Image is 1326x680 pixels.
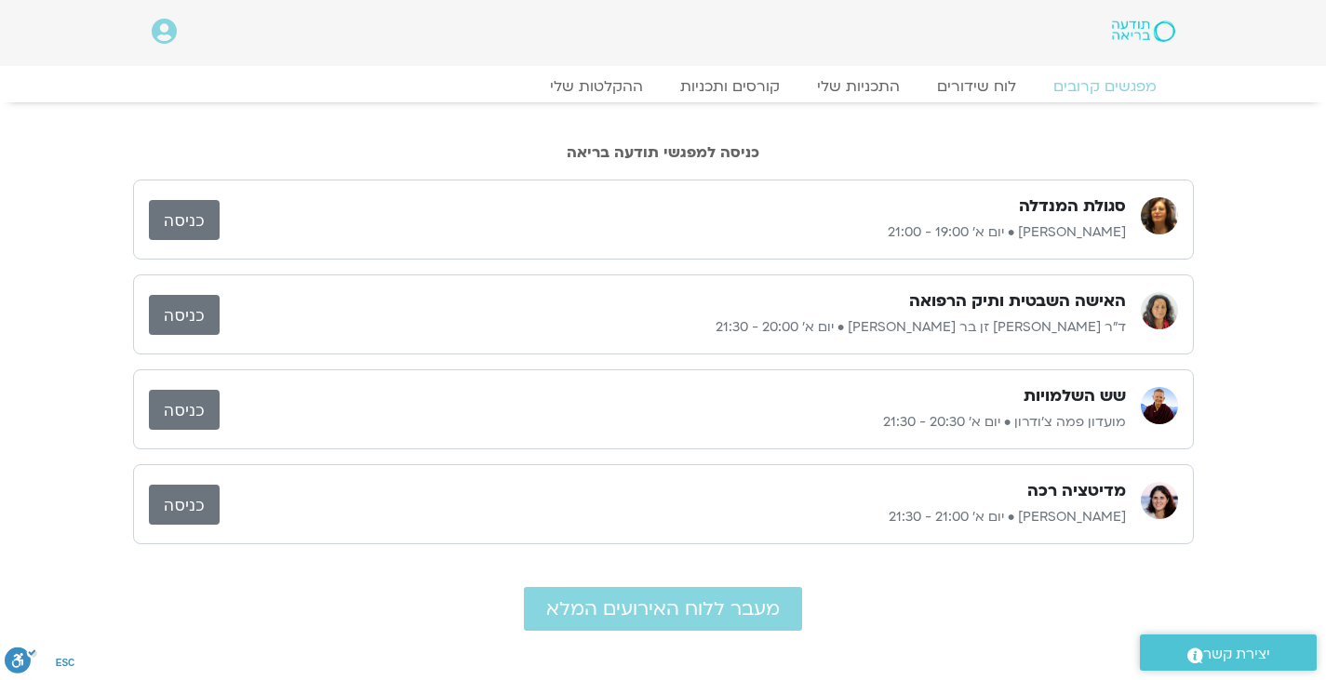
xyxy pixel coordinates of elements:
[918,77,1035,96] a: לוח שידורים
[524,587,802,631] a: מעבר ללוח האירועים המלא
[1140,634,1317,671] a: יצירת קשר
[1141,387,1178,424] img: מועדון פמה צ'ודרון
[1019,195,1126,218] h3: סגולת המנדלה
[662,77,798,96] a: קורסים ותכניות
[149,295,220,335] a: כניסה
[220,411,1126,433] p: מועדון פמה צ'ודרון • יום א׳ 20:30 - 21:30
[531,77,662,96] a: ההקלטות שלי
[546,598,780,620] span: מעבר ללוח האירועים המלא
[1024,385,1126,407] h3: שש השלמויות
[220,316,1126,339] p: ד״ר [PERSON_NAME] זן בר [PERSON_NAME] • יום א׳ 20:00 - 21:30
[1141,197,1178,234] img: רונית הולנדר
[1141,292,1178,329] img: ד״ר צילה זן בר צור
[149,200,220,240] a: כניסה
[152,77,1175,96] nav: Menu
[220,506,1126,528] p: [PERSON_NAME] • יום א׳ 21:00 - 21:30
[1141,482,1178,519] img: מיכל גורל
[1027,480,1126,502] h3: מדיטציה רכה
[1035,77,1175,96] a: מפגשים קרובים
[1203,642,1270,667] span: יצירת קשר
[149,390,220,430] a: כניסה
[909,290,1126,313] h3: האישה השבטית ותיק הרפואה
[220,221,1126,244] p: [PERSON_NAME] • יום א׳ 19:00 - 21:00
[798,77,918,96] a: התכניות שלי
[149,485,220,525] a: כניסה
[133,144,1194,161] h2: כניסה למפגשי תודעה בריאה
